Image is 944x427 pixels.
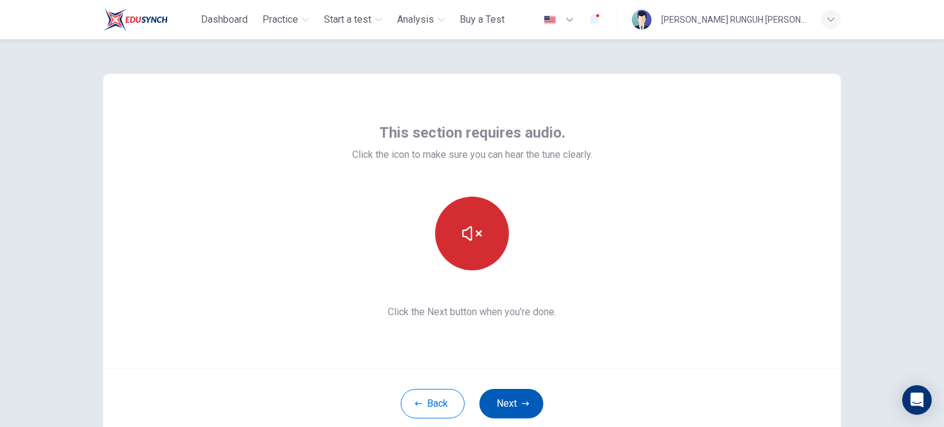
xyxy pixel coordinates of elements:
[397,12,434,27] span: Analysis
[103,7,196,32] a: ELTC logo
[479,389,543,418] button: Next
[392,9,450,31] button: Analysis
[196,9,253,31] button: Dashboard
[632,10,651,29] img: Profile picture
[352,147,592,162] span: Click the icon to make sure you can hear the tune clearly.
[401,389,465,418] button: Back
[661,12,806,27] div: [PERSON_NAME] RUNGUH [PERSON_NAME]
[262,12,298,27] span: Practice
[902,385,932,415] div: Open Intercom Messenger
[201,12,248,27] span: Dashboard
[319,9,387,31] button: Start a test
[379,123,565,143] span: This section requires audio.
[542,15,557,25] img: en
[258,9,314,31] button: Practice
[352,305,592,319] span: Click the Next button when you’re done.
[324,12,371,27] span: Start a test
[103,7,168,32] img: ELTC logo
[455,9,509,31] button: Buy a Test
[460,12,505,27] span: Buy a Test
